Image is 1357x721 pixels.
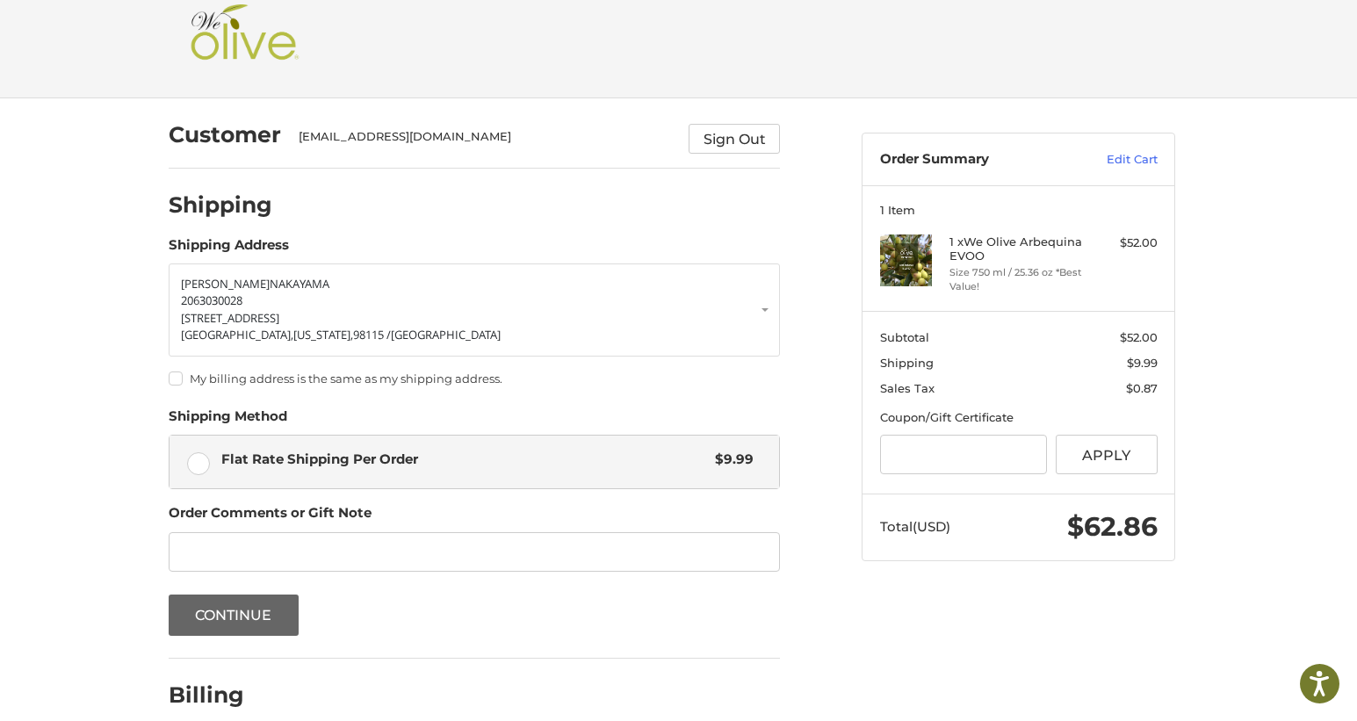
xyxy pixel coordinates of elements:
[1126,381,1158,395] span: $0.87
[1069,151,1158,169] a: Edit Cart
[169,371,780,386] label: My billing address is the same as my shipping address.
[353,327,391,342] span: 98115 /
[880,435,1048,474] input: Gift Certificate or Coupon Code
[169,263,780,357] a: Enter or select a different address
[181,310,279,326] span: [STREET_ADDRESS]
[169,191,272,219] h2: Shipping
[1056,435,1158,474] button: Apply
[181,327,293,342] span: [GEOGRAPHIC_DATA],
[880,356,934,370] span: Shipping
[169,235,289,263] legend: Shipping Address
[1088,234,1158,252] div: $52.00
[221,450,707,470] span: Flat Rate Shipping Per Order
[270,276,329,292] span: NAKAYAMA
[1120,330,1158,344] span: $52.00
[949,234,1084,263] h4: 1 x We Olive Arbequina EVOO
[293,327,353,342] span: [US_STATE],
[169,121,281,148] h2: Customer
[25,26,198,40] p: We're away right now. Please check back later!
[706,450,754,470] span: $9.99
[1127,356,1158,370] span: $9.99
[880,203,1158,217] h3: 1 Item
[880,330,929,344] span: Subtotal
[880,151,1069,169] h3: Order Summary
[186,4,304,75] img: Shop We Olive
[169,595,299,636] button: Continue
[1067,510,1158,543] span: $62.86
[880,518,950,535] span: Total (USD)
[299,128,672,154] div: [EMAIL_ADDRESS][DOMAIN_NAME]
[689,124,780,154] button: Sign Out
[880,409,1158,427] div: Coupon/Gift Certificate
[181,292,242,308] span: 2063030028
[391,327,501,342] span: [GEOGRAPHIC_DATA]
[202,23,223,44] button: Open LiveChat chat widget
[169,681,271,709] h2: Billing
[880,381,935,395] span: Sales Tax
[169,503,372,531] legend: Order Comments
[169,407,287,435] legend: Shipping Method
[181,276,270,292] span: [PERSON_NAME]
[949,265,1084,294] li: Size 750 ml / 25.36 oz *Best Value!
